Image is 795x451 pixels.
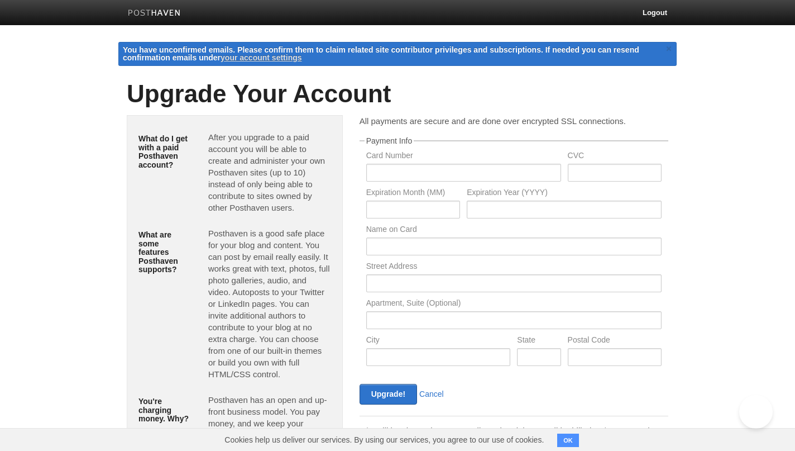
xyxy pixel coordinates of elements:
iframe: Help Scout Beacon - Open [739,395,773,429]
span: Cookies help us deliver our services. By using our services, you agree to our use of cookies. [213,429,555,451]
h5: What are some features Posthaven supports? [138,231,191,274]
label: Postal Code [568,336,662,346]
img: Posthaven-bar [128,10,181,18]
label: Apartment, Suite (Optional) [366,299,662,310]
h5: You're charging money. Why? [138,397,191,423]
p: All payments are secure and are done over encrypted SSL connections. [360,115,668,127]
h5: What do I get with a paid Posthaven account? [138,135,191,169]
label: Expiration Year (YYYY) [467,188,662,199]
label: Expiration Month (MM) [366,188,460,199]
label: CVC [568,151,662,162]
input: Upgrade! [360,384,417,405]
legend: Payment Info [365,137,414,145]
label: Card Number [366,151,561,162]
p: After you upgrade to a paid account you will be able to create and administer your own Posthaven ... [208,131,331,213]
label: City [366,336,511,346]
p: Posthaven is a good safe place for your blog and content. You can post by email really easily. It... [208,227,331,380]
label: Street Address [366,262,662,273]
a: × [664,42,674,56]
label: State [517,336,561,346]
a: Cancel [419,390,444,398]
span: You have unconfirmed emails. Please confirm them to claim related site contributor privileges and... [123,45,639,62]
a: your account settings [221,53,301,62]
button: OK [557,434,579,447]
label: Name on Card [366,225,662,236]
h1: Upgrade Your Account [127,80,668,107]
